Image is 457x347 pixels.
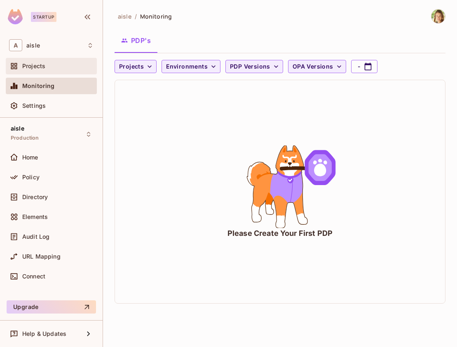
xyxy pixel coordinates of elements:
span: Projects [119,62,144,72]
span: the active workspace [118,12,131,20]
span: Projects [22,63,45,69]
button: Environments [162,60,220,73]
span: Policy [22,174,40,181]
span: Settings [22,102,46,109]
span: Help & Updates [22,330,66,337]
button: - [351,60,377,73]
span: Directory [22,194,48,200]
span: Monitoring [22,83,55,89]
img: Natalia Edelson [431,10,445,23]
img: SReyMgAAAABJRU5ErkJggg== [8,9,23,24]
div: animation [218,145,342,228]
button: OPA Versions [288,60,346,73]
span: Workspace: aisle [26,42,40,49]
button: Projects [115,60,157,73]
span: Environments [166,62,208,72]
button: PDP Versions [225,60,283,73]
span: A [9,39,22,51]
span: Home [22,154,38,161]
div: Startup [31,12,56,22]
span: aisle [11,125,24,132]
span: Elements [22,214,48,220]
span: Connect [22,273,45,280]
span: Monitoring [140,12,172,20]
span: Audit Log [22,233,49,240]
span: PDP Versions [230,62,270,72]
span: OPA Versions [293,62,333,72]
li: / [135,12,137,20]
button: Upgrade [7,300,96,314]
span: Production [11,135,39,141]
span: URL Mapping [22,253,61,260]
button: PDP's [115,30,157,51]
div: Please Create Your First PDP [227,228,333,238]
